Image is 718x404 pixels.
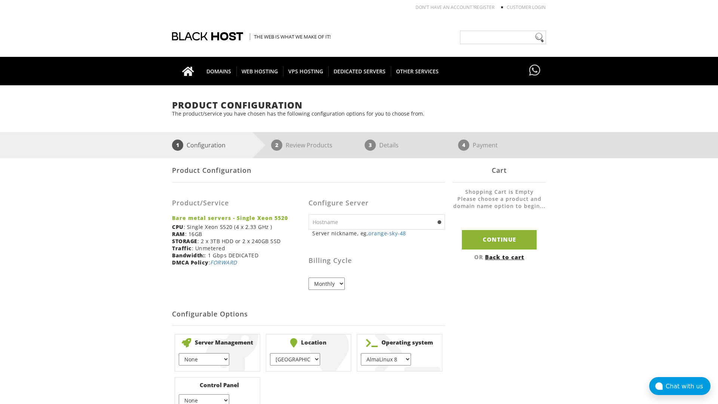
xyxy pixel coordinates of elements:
p: The product/service you have chosen has the following configuration options for you to choose from. [172,110,546,117]
b: Server Management [179,338,256,348]
div: : Single Xeon 5520 (4 x 2.33 GHz ) : 16GB : 2 x 3TB HDD or 2 x 240GB SSD : Unmetered : 1 Gbps DED... [172,188,309,272]
span: 2 [271,140,282,151]
a: Go to homepage [175,57,202,85]
b: CPU [172,223,184,230]
b: STORAGE [172,238,197,245]
b: Bandwidth: [172,252,205,259]
span: WEB HOSTING [236,66,283,76]
li: Don't have an account? [404,4,494,10]
span: VPS HOSTING [283,66,329,76]
a: OTHER SERVICES [391,57,444,85]
b: Control Panel [179,381,256,389]
h2: Configurable Options [172,303,445,326]
p: Details [379,140,399,151]
a: REGISTER [474,4,494,10]
select: } } } [179,353,229,365]
input: Hostname [309,214,445,230]
a: FORWARD [210,259,237,266]
div: Cart [452,158,546,183]
span: OTHER SERVICES [391,66,444,76]
a: VPS HOSTING [283,57,329,85]
span: 1 [172,140,183,151]
b: Traffic [172,245,192,252]
a: DOMAINS [201,57,237,85]
small: Server nickname, eg. [312,230,445,237]
div: Chat with us [666,383,711,390]
h3: Billing Cycle [309,257,445,264]
span: DEDICATED SERVERS [328,66,391,76]
a: Have questions? [527,57,542,85]
strong: Bare metal servers - Single Xeon 5520 [172,214,303,221]
a: WEB HOSTING [236,57,283,85]
p: Configuration [187,140,225,151]
p: Payment [473,140,498,151]
p: Review Products [286,140,332,151]
h3: Configure Server [309,199,445,207]
h1: Product Configuration [172,100,546,110]
div: Product Configuration [172,158,445,183]
i: All abuse reports are forwarded [210,259,237,266]
input: Need help? [460,31,546,44]
a: Customer Login [507,4,546,10]
span: 4 [458,140,469,151]
span: DOMAINS [201,66,237,76]
a: DEDICATED SERVERS [328,57,391,85]
b: DMCA Policy [172,259,209,266]
b: RAM [172,230,185,238]
span: The Web is what we make of it! [250,33,331,40]
span: 3 [365,140,376,151]
div: OR [452,253,546,261]
select: } } } } } [270,353,320,365]
a: orange-sky-48 [368,230,406,237]
b: Operating system [361,338,438,348]
li: Shopping Cart is Empty Please choose a product and domain name option to begin... [452,188,546,217]
b: Location [270,338,347,348]
a: Back to cart [485,253,524,261]
button: Chat with us [649,377,711,395]
select: } } } } } } } } } } } } } } } } } } } } } [361,353,411,365]
input: Continue [462,230,537,249]
h3: Product/Service [172,199,303,207]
